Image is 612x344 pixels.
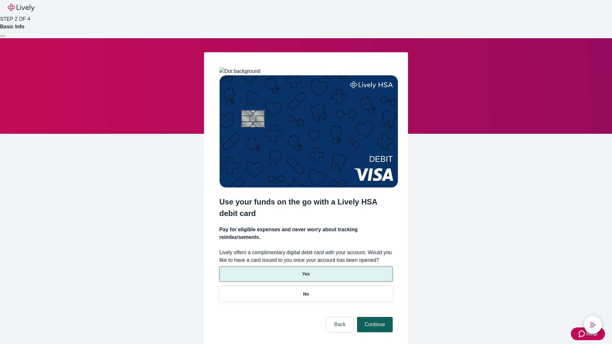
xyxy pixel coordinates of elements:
button: chat [584,316,602,334]
button: Zendesk support iconHelp [571,327,605,340]
p: No [303,291,309,297]
button: No [219,287,393,302]
label: Lively offers a complimentary digital debit card with your account. Would you like to have a card... [219,249,393,264]
button: Yes [219,267,393,282]
img: Dot background [219,68,260,75]
svg: Zendesk support icon [579,330,586,338]
button: Continue [357,317,393,332]
p: Yes [302,271,310,277]
svg: Lively AI Assistant [590,322,596,328]
h4: Pay for eligible expenses and never worry about tracking reimbursements. [219,226,393,241]
img: Debit card [219,75,398,188]
button: Back [326,317,353,332]
span: Help [586,330,597,338]
h2: Use your funds on the go with a Lively HSA debit card [219,196,393,219]
img: Lively [8,4,34,11]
